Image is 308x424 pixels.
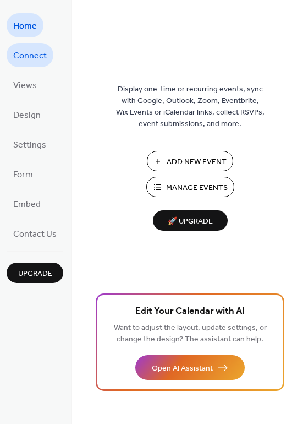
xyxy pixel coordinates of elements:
[159,214,221,229] span: 🚀 Upgrade
[146,177,234,197] button: Manage Events
[116,84,265,130] span: Display one-time or recurring events, sync with Google, Outlook, Zoom, Eventbrite, Wix Events or ...
[13,226,57,243] span: Contact Us
[7,192,47,216] a: Embed
[135,355,245,380] button: Open AI Assistant
[147,151,233,171] button: Add New Event
[7,263,63,283] button: Upgrade
[13,196,41,214] span: Embed
[166,182,228,194] span: Manage Events
[7,221,63,246] a: Contact Us
[18,268,52,280] span: Upgrade
[7,43,53,67] a: Connect
[13,47,47,65] span: Connect
[152,363,213,374] span: Open AI Assistant
[167,156,227,168] span: Add New Event
[114,320,267,347] span: Want to adjust the layout, update settings, or change the design? The assistant can help.
[7,13,43,37] a: Home
[13,77,37,95] span: Views
[135,304,245,319] span: Edit Your Calendar with AI
[13,137,46,154] span: Settings
[13,166,33,184] span: Form
[7,73,43,97] a: Views
[13,18,37,35] span: Home
[13,107,41,124] span: Design
[7,162,40,186] a: Form
[153,210,228,231] button: 🚀 Upgrade
[7,102,47,127] a: Design
[7,132,53,156] a: Settings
